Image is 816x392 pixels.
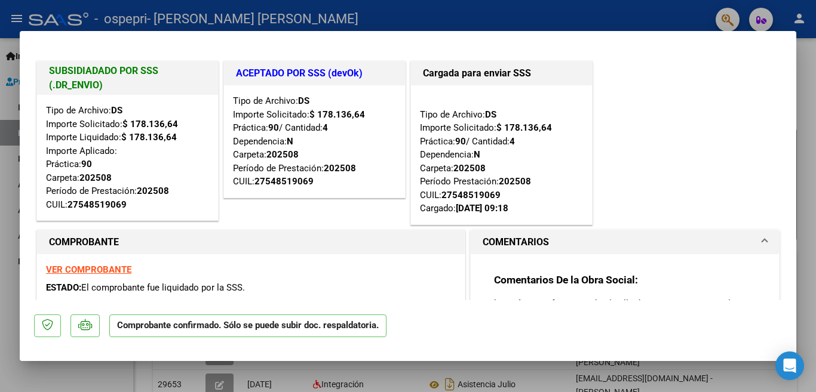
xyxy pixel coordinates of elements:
h1: ACEPTADO POR SSS (devOk) [236,66,393,81]
strong: $ 178.136,64 [309,109,365,120]
h1: Cargada para enviar SSS [423,66,580,81]
strong: $ 178.136,64 [121,132,177,143]
strong: Comentarios De la Obra Social: [494,274,638,286]
div: Tipo de Archivo: Importe Solicitado: Práctica: / Cantidad: Dependencia: Carpeta: Período de Prest... [233,94,396,189]
strong: N [474,149,480,160]
a: VER COMPROBANTE [46,264,131,275]
strong: 4 [323,122,328,133]
strong: 90 [81,159,92,169]
p: Comprobante confirmado. Sólo se puede subir doc. respaldatoria. [109,314,386,338]
strong: 202508 [499,176,531,187]
strong: 202508 [453,163,486,174]
strong: 90 [455,136,466,147]
strong: COMPROBANTE [49,236,119,248]
strong: [DATE] 09:18 [456,203,508,214]
div: Tipo de Archivo: Importe Solicitado: Importe Liquidado: Importe Aplicado: Práctica: Carpeta: Perí... [46,104,209,211]
strong: DS [298,95,309,106]
div: Tipo de Archivo: Importe Solicitado: Práctica: / Cantidad: Dependencia: Carpeta: Período Prestaci... [420,94,583,215]
strong: 202508 [79,172,112,183]
span: ESTADO: [46,282,81,293]
span: El comprobante fue liquidado por la SSS. [81,282,245,293]
strong: N [287,136,293,147]
strong: 202508 [324,163,356,174]
strong: DS [111,105,122,116]
strong: $ 178.136,64 [496,122,552,133]
strong: $ 178.136,64 [122,119,178,129]
mat-expansion-panel-header: COMENTARIOS [471,230,779,254]
h1: COMENTARIOS [483,235,549,249]
div: 27548519069 [254,175,314,189]
strong: DS [485,109,496,120]
h1: SUBSIDIADADO POR SSS (.DR_ENVIO) [49,64,206,92]
p: buen dìa: se informa que la planilla de asistencia NO cumple con los requisitos solicitados por l... [494,297,756,350]
div: Open Intercom Messenger [775,351,804,380]
strong: 90 [268,122,279,133]
strong: 4 [510,136,515,147]
div: 27548519069 [441,189,501,202]
div: 27548519069 [68,198,127,212]
strong: 202508 [266,149,299,160]
strong: 202508 [137,186,169,196]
